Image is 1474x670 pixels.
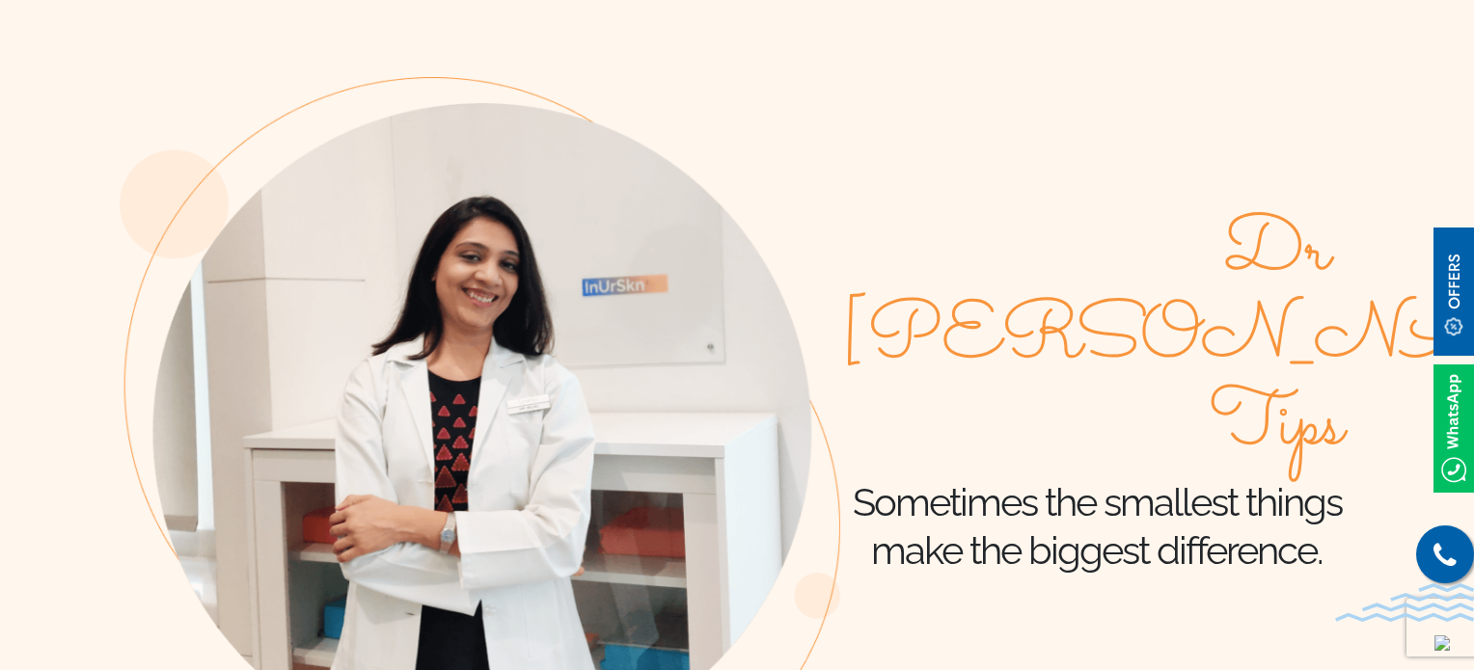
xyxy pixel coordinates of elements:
[1433,228,1474,356] img: offerBt
[1433,415,1474,437] a: Whatsappicon
[1335,583,1474,622] img: bluewave
[1434,635,1450,651] img: up-blue-arrow.svg
[840,210,1354,575] div: Sometimes the smallest things make the biggest difference.
[1433,364,1474,493] img: Whatsappicon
